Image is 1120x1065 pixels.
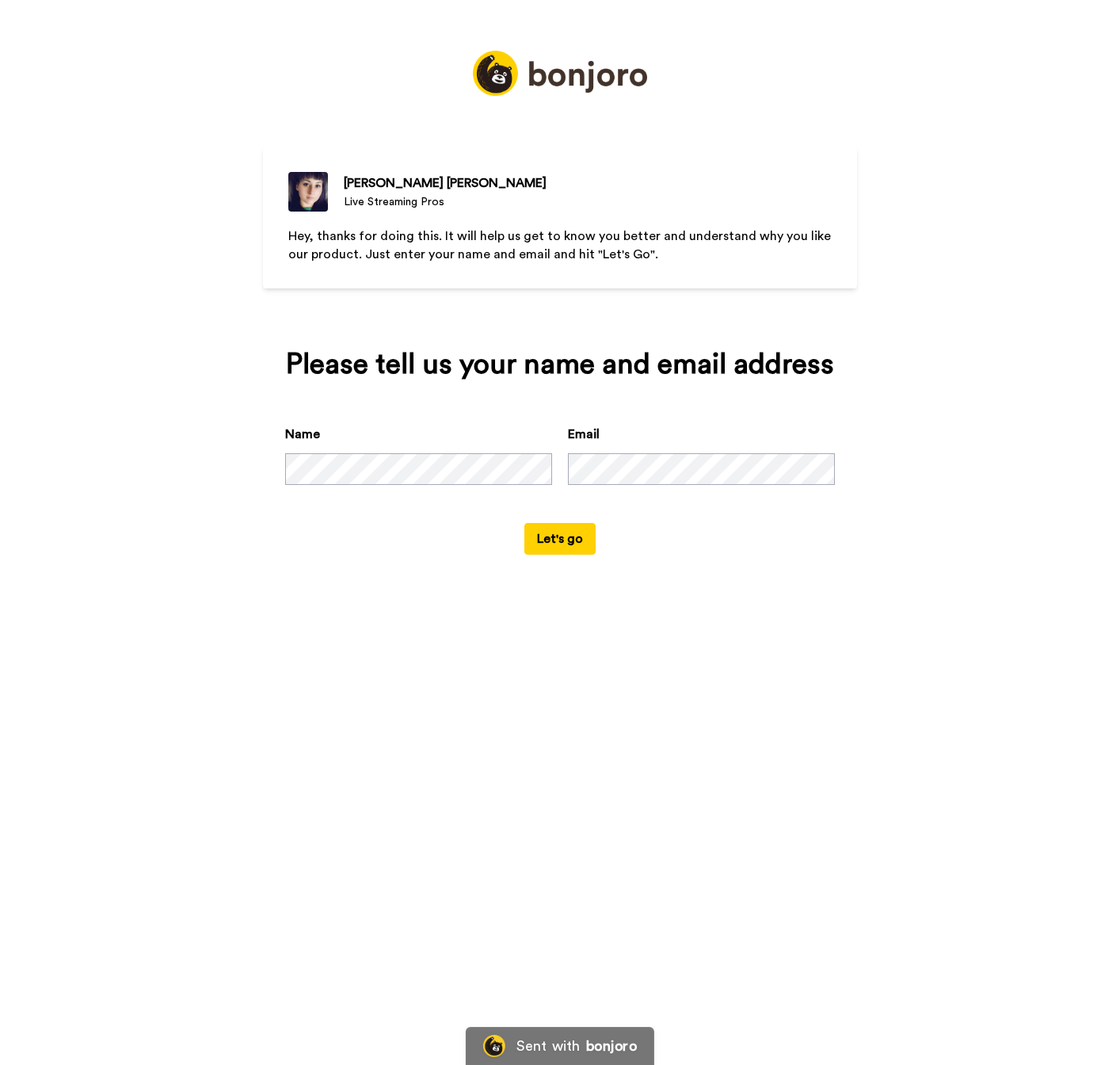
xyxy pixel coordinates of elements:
[288,230,834,261] span: Hey, thanks for doing this. It will help us get to know you better and understand why you like ou...
[285,425,320,444] label: Name
[466,1027,654,1065] a: Bonjoro LogoSent withbonjoro
[524,523,596,555] button: Let's go
[285,349,835,380] div: Please tell us your name and email address
[586,1039,637,1053] div: bonjoro
[516,1039,580,1053] div: Sent with
[344,174,547,193] div: [PERSON_NAME] [PERSON_NAME]
[344,194,547,210] div: Live Streaming Pros
[483,1035,505,1057] img: Bonjoro Logo
[568,425,600,444] label: Email
[473,51,647,96] img: https://static.bonjoro.com/50af3ca07300205f2f88271084dbad6d7d8ec78a/assets/images/logos/logo_full...
[288,172,328,212] img: Live Streaming Pros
